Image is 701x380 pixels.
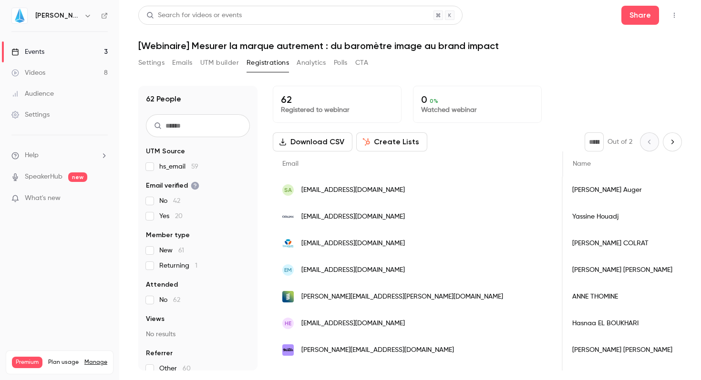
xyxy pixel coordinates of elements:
li: help-dropdown-opener [11,150,108,160]
img: bouyguestelecom.fr [282,238,294,249]
span: Yes [159,211,183,221]
button: Create Lists [356,132,427,151]
span: Views [146,314,165,324]
span: [EMAIL_ADDRESS][DOMAIN_NAME] [301,239,405,249]
div: Audience [11,89,54,99]
section: facet-groups [146,147,250,373]
span: Email verified [146,181,199,190]
img: catalina.com [282,211,294,222]
a: Manage [84,359,107,366]
a: SpeakerHub [25,172,62,182]
div: [PERSON_NAME] COLRAT [563,230,698,257]
div: Hasnaa EL BOUKHARI [563,310,698,337]
div: [PERSON_NAME] [PERSON_NAME] [563,337,698,363]
p: No results [146,330,250,339]
button: Registrations [247,55,289,70]
span: Member type [146,230,190,240]
span: [EMAIL_ADDRESS][DOMAIN_NAME] [301,319,405,329]
button: Polls [334,55,348,70]
h6: [PERSON_NAME] [35,11,80,20]
span: What's new [25,193,61,203]
div: Yassine Houadj [563,203,698,230]
button: Settings [138,55,165,70]
p: Registered to webinar [281,105,393,115]
span: Name [573,160,591,167]
p: Watched webinar [421,105,534,115]
span: [EMAIL_ADDRESS][DOMAIN_NAME] [301,185,405,195]
p: Out of 2 [608,137,632,147]
button: Download CSV [273,132,352,151]
span: 0 % [430,98,438,104]
div: Videos [11,68,45,78]
span: Other [159,364,191,373]
span: Attended [146,280,178,290]
span: 61 [178,247,184,254]
span: 62 [173,297,180,303]
span: No [159,196,180,206]
span: 20 [175,213,183,220]
iframe: Noticeable Trigger [96,194,108,203]
p: 62 [281,94,393,105]
div: [PERSON_NAME] [PERSON_NAME] [563,257,698,283]
img: trigo-group.com [282,291,294,302]
div: ANNE THOMINE [563,283,698,310]
button: Emails [172,55,192,70]
button: Analytics [297,55,326,70]
span: EM [284,266,292,274]
h1: [Webinaire] Mesurer la marque autrement : du baromètre image au brand impact [138,40,682,51]
span: 42 [173,198,180,204]
span: 1 [195,262,197,269]
div: [PERSON_NAME] Auger [563,177,698,203]
img: mistar.fr [282,344,294,356]
span: Returning [159,261,197,270]
div: Events [11,47,44,57]
span: Premium [12,357,42,368]
button: UTM builder [200,55,239,70]
span: [PERSON_NAME][EMAIL_ADDRESS][DOMAIN_NAME] [301,345,454,355]
span: [EMAIL_ADDRESS][DOMAIN_NAME] [301,265,405,275]
span: HE [285,319,291,328]
span: SA [284,186,292,194]
span: [EMAIL_ADDRESS][DOMAIN_NAME] [301,212,405,222]
span: Help [25,150,39,160]
span: Referrer [146,349,173,358]
span: Plan usage [48,359,79,366]
span: new [68,172,87,182]
span: No [159,295,180,305]
span: Email [282,160,299,167]
span: [PERSON_NAME][EMAIL_ADDRESS][PERSON_NAME][DOMAIN_NAME] [301,292,503,302]
div: Settings [11,110,50,120]
button: Next page [663,132,682,151]
div: Search for videos or events [146,10,242,20]
button: Share [621,6,659,25]
button: CTA [355,55,368,70]
h1: 62 People [146,93,181,105]
span: 60 [183,365,191,372]
img: JIN [12,8,27,23]
p: 0 [421,94,534,105]
span: UTM Source [146,147,185,156]
span: hs_email [159,162,198,171]
span: 59 [191,163,198,170]
span: New [159,246,184,255]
